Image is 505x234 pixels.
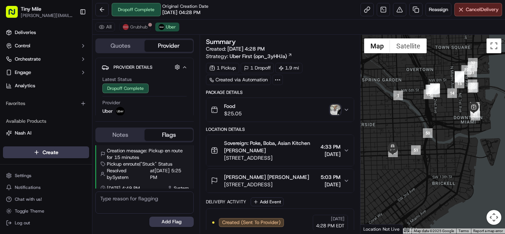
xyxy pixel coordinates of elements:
[206,199,246,205] div: Delivery Activity
[487,210,501,225] button: Map camera controls
[251,197,284,206] button: Add Event
[206,75,271,85] a: Created via Automation
[206,63,239,73] div: 1 Pickup
[468,62,477,71] div: 23
[149,217,194,227] button: Add Flag
[430,83,440,93] div: 7
[222,219,281,226] span: Created (Sent To Provider)
[25,78,94,84] div: We're available if you need us!
[487,38,501,53] button: Toggle fullscreen view
[4,104,60,118] a: 📗Knowledge Base
[331,216,345,222] span: [DATE]
[123,24,129,30] img: 5e692f75ce7d37001a5d71f1
[423,128,433,138] div: 50
[107,185,140,191] span: [DATE] 4:49 PM
[7,108,13,114] div: 📗
[3,182,89,193] button: Notifications
[224,173,309,181] span: [PERSON_NAME] [PERSON_NAME]
[455,71,464,81] div: 17
[316,223,345,229] span: 4:28 PM EDT
[330,105,340,115] img: photo_proof_of_delivery image
[96,40,145,52] button: Quotes
[275,63,302,73] div: 1.9 mi
[455,79,464,88] div: 15
[19,48,133,55] input: Got a question? Start typing here...
[15,56,41,62] span: Orchestrate
[430,84,440,94] div: 10
[461,65,471,75] div: 22
[15,220,30,226] span: Log out
[3,67,89,78] button: Engage
[74,125,89,131] span: Pylon
[3,40,89,52] button: Control
[411,145,421,155] div: 51
[454,3,502,16] button: CancelDelivery
[393,91,403,100] div: 1
[360,224,403,234] div: Location Not Live
[404,229,409,232] button: Keyboard shortcuts
[3,194,89,204] button: Chat with us!
[224,181,309,188] span: [STREET_ADDRESS]
[206,45,265,52] span: Created:
[102,76,132,83] span: Latest Status
[426,85,435,94] div: 12
[206,89,354,95] div: Package Details
[7,7,22,22] img: Nash
[362,224,387,234] img: Google
[455,71,464,81] div: 21
[119,23,151,31] button: Grubhub
[3,53,89,65] button: Orchestrate
[15,107,57,115] span: Knowledge Base
[321,150,340,158] span: [DATE]
[95,23,115,31] button: All
[321,173,340,181] span: 5:03 PM
[473,229,503,233] a: Report a map error
[206,169,354,193] button: [PERSON_NAME] [PERSON_NAME][STREET_ADDRESS]5:03 PM[DATE]
[70,107,119,115] span: API Documentation
[102,108,113,115] span: Uber
[15,82,35,89] span: Analytics
[447,88,457,98] div: 14
[458,229,469,233] a: Terms (opens in new tab)
[21,5,41,13] button: Tiny Mile
[159,24,165,30] img: uber-new-logo.jpeg
[3,27,89,38] a: Deliveries
[21,13,74,18] button: [PERSON_NAME][EMAIL_ADDRESS][DOMAIN_NAME]
[107,167,149,181] span: Resolved by System
[145,129,193,141] button: Flags
[162,9,200,16] span: [DATE] 04:28 PM
[206,98,354,122] button: Food$25.05photo_proof_of_delivery image
[429,6,448,13] span: Reassign
[15,208,44,214] span: Toggle Theme
[126,73,135,82] button: Start new chat
[15,29,36,36] span: Deliveries
[230,52,287,60] span: Uber First (opn_3yHHJa)
[468,79,477,89] div: 30
[150,167,189,181] span: at [DATE] 5:25 PM
[468,58,478,68] div: 32
[414,229,454,233] span: Map data ©2025 Google
[3,127,89,139] button: Nash AI
[60,104,122,118] a: 💻API Documentation
[15,130,31,136] span: Nash AI
[15,184,41,190] span: Notifications
[145,40,193,52] button: Provider
[102,61,187,73] button: Provider Details
[241,63,274,73] div: 1 Dropoff
[3,3,77,21] button: Tiny Mile[PERSON_NAME][EMAIL_ADDRESS][DOMAIN_NAME]
[43,149,58,156] span: Create
[15,196,42,202] span: Chat with us!
[96,129,145,141] button: Notes
[3,206,89,216] button: Toggle Theme
[206,126,354,132] div: Location Details
[390,38,427,53] button: Show satellite imagery
[174,185,189,191] span: System
[15,43,30,49] span: Control
[206,38,236,45] h3: Summary
[3,115,89,127] div: Available Products
[166,24,176,30] span: Uber
[62,108,68,114] div: 💻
